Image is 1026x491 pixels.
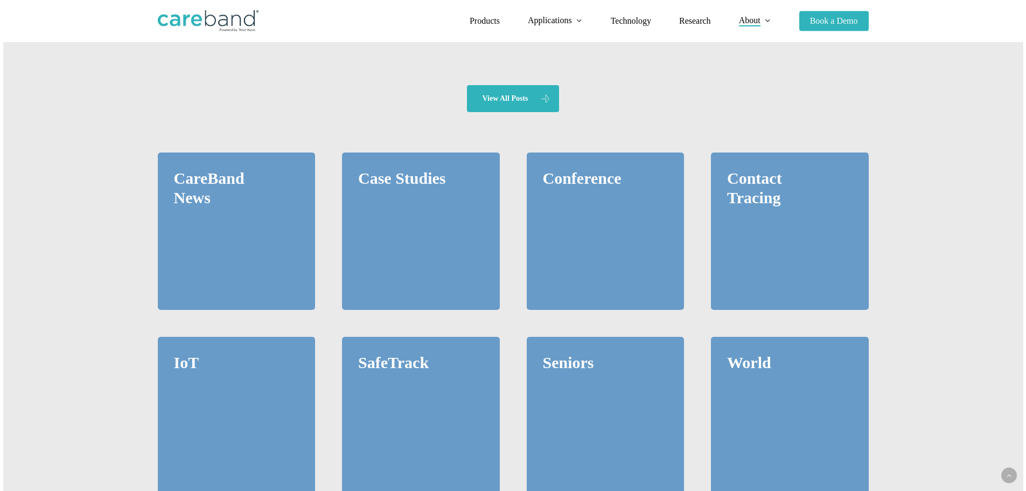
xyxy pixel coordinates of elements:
[1001,468,1017,483] a: Back to top
[528,16,572,25] span: Applications
[470,16,500,25] span: Products
[810,16,858,25] span: Book a Demo
[739,16,760,25] span: About
[611,16,651,25] span: Technology
[482,93,528,104] span: View All Posts
[467,85,559,112] a: View All Posts
[711,153,869,310] a: Contact Tracing
[611,17,651,25] a: Technology
[679,17,711,25] a: Research
[158,153,316,310] a: CareBand News
[679,16,711,25] span: Research
[799,17,869,25] a: Book a Demo
[342,153,500,310] a: Case Studies
[528,16,583,25] a: Applications
[470,17,500,25] a: Products
[527,153,685,310] a: Conference
[739,16,771,25] a: About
